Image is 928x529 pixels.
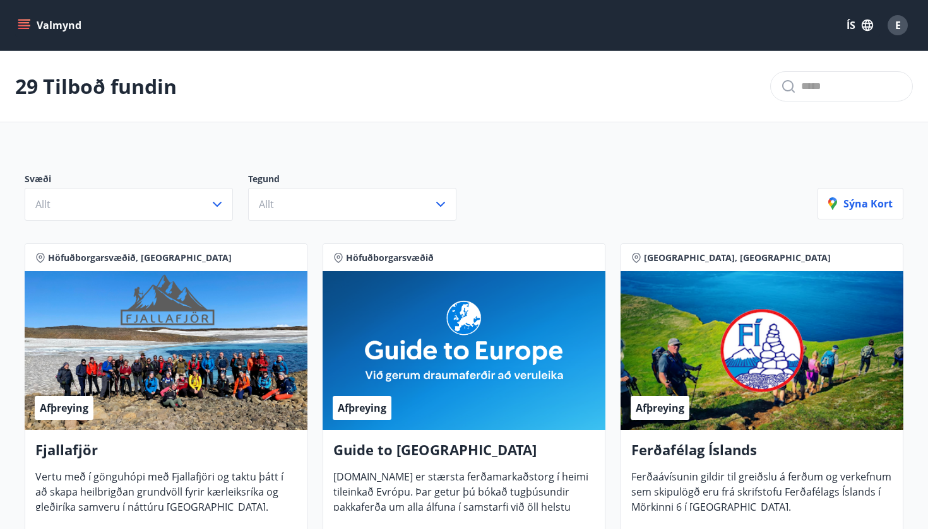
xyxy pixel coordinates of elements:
[248,188,456,221] button: Allt
[35,470,283,524] span: Vertu með í gönguhópi með Fjallafjöri og taktu þátt í að skapa heilbrigðan grundvöll fyrir kærlei...
[15,73,177,100] p: 29 Tilboð fundin
[35,440,297,469] h4: Fjallafjör
[40,401,88,415] span: Afþreying
[248,173,472,188] p: Tegund
[25,173,248,188] p: Svæði
[15,14,86,37] button: menu
[840,14,880,37] button: ÍS
[828,197,893,211] p: Sýna kort
[895,18,901,32] span: E
[346,252,434,264] span: Höfuðborgarsvæðið
[644,252,831,264] span: [GEOGRAPHIC_DATA], [GEOGRAPHIC_DATA]
[818,188,903,219] button: Sýna kort
[636,401,684,415] span: Afþreying
[631,440,893,469] h4: Ferðafélag Íslands
[338,401,386,415] span: Afþreying
[631,470,891,524] span: Ferðaávísunin gildir til greiðslu á ferðum og verkefnum sem skipulögð eru frá skrifstofu Ferðafél...
[48,252,232,264] span: Höfuðborgarsvæðið, [GEOGRAPHIC_DATA]
[35,197,51,211] span: Allt
[259,197,274,211] span: Allt
[25,188,233,221] button: Allt
[333,440,595,469] h4: Guide to [GEOGRAPHIC_DATA]
[883,10,913,40] button: E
